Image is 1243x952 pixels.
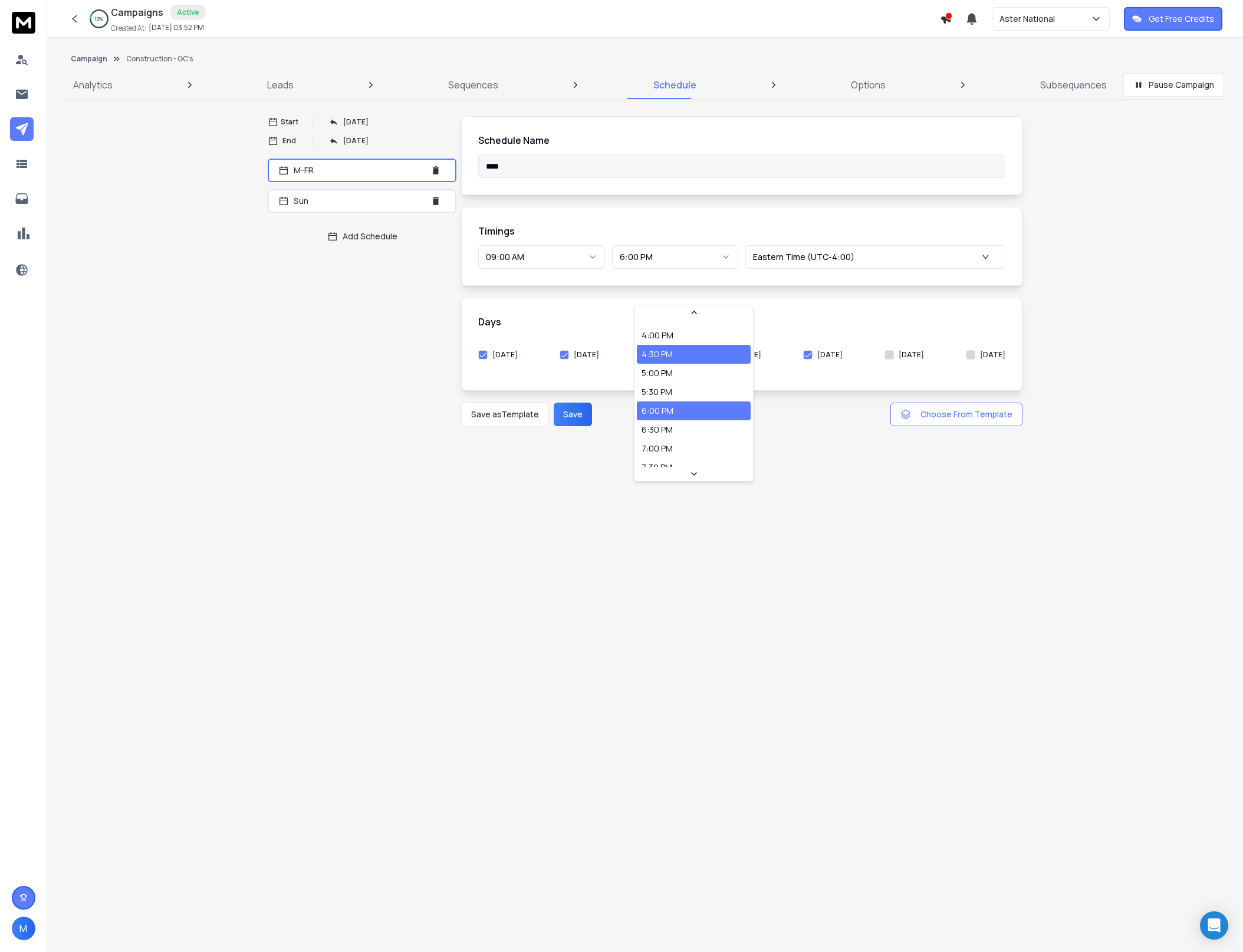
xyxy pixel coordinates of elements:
[71,54,107,64] button: Campaign
[12,917,35,940] span: M
[461,403,549,426] button: Save asTemplate
[111,5,163,19] h1: Campaigns
[478,133,1005,147] h1: Schedule Name
[343,117,369,127] p: [DATE]
[899,350,924,360] label: [DATE]
[268,225,456,248] button: Add Schedule
[478,245,605,269] button: 09:00 AM
[920,409,1012,420] span: Choose From Template
[980,350,1005,360] label: [DATE]
[448,78,498,92] p: Sequences
[478,224,1005,238] h1: Timings
[267,78,294,92] p: Leads
[73,78,113,92] p: Analytics
[554,403,592,426] button: Save
[817,350,843,360] label: [DATE]
[1040,78,1107,92] p: Subsequences
[149,23,204,32] p: [DATE] 03:52 PM
[612,245,739,269] button: 6:00 PM
[851,78,886,92] p: Options
[126,54,193,64] p: Construction - GC's
[642,405,673,417] div: 6:00 PM
[294,164,426,176] p: M-FR
[753,251,859,263] p: Eastern Time (UTC-4:00)
[1123,73,1224,97] button: Pause Campaign
[574,350,599,360] label: [DATE]
[170,5,206,20] div: Active
[642,424,673,436] div: 6:30 PM
[282,136,296,146] p: End
[281,117,298,127] p: Start
[642,348,673,360] div: 4:30 PM
[111,24,146,33] p: Created At:
[999,13,1060,25] p: Aster National
[1200,911,1228,940] div: Open Intercom Messenger
[294,195,426,207] p: Sun
[653,78,696,92] p: Schedule
[343,136,369,146] p: [DATE]
[642,330,673,341] div: 4:00 PM
[492,350,518,360] label: [DATE]
[1149,13,1214,25] p: Get Free Credits
[642,462,672,473] div: 7:30 PM
[95,15,103,22] p: 10 %
[642,367,673,379] div: 5:00 PM
[478,315,1005,329] h1: Days
[642,443,673,454] div: 7:00 PM
[642,386,672,398] div: 5:30 PM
